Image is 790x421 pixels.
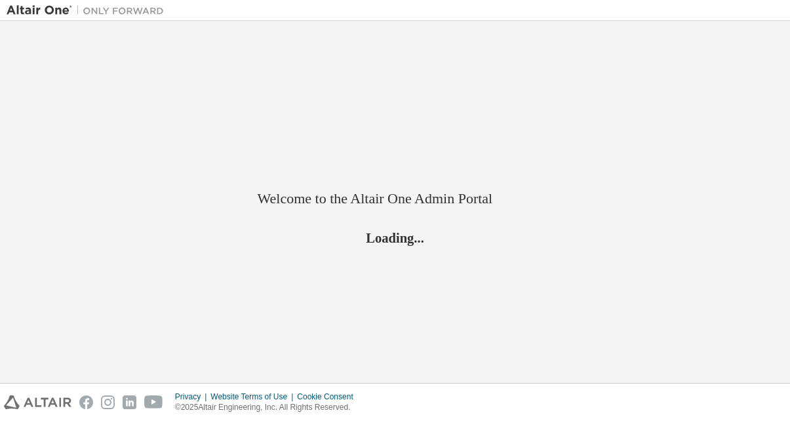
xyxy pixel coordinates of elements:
img: altair_logo.svg [4,395,71,409]
h2: Loading... [258,230,533,247]
img: youtube.svg [144,395,163,409]
div: Cookie Consent [297,391,361,402]
h2: Welcome to the Altair One Admin Portal [258,190,533,208]
img: Altair One [7,4,170,17]
img: facebook.svg [79,395,93,409]
img: linkedin.svg [123,395,136,409]
div: Privacy [175,391,210,402]
img: instagram.svg [101,395,115,409]
p: © 2025 Altair Engineering, Inc. All Rights Reserved. [175,402,361,413]
div: Website Terms of Use [210,391,297,402]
